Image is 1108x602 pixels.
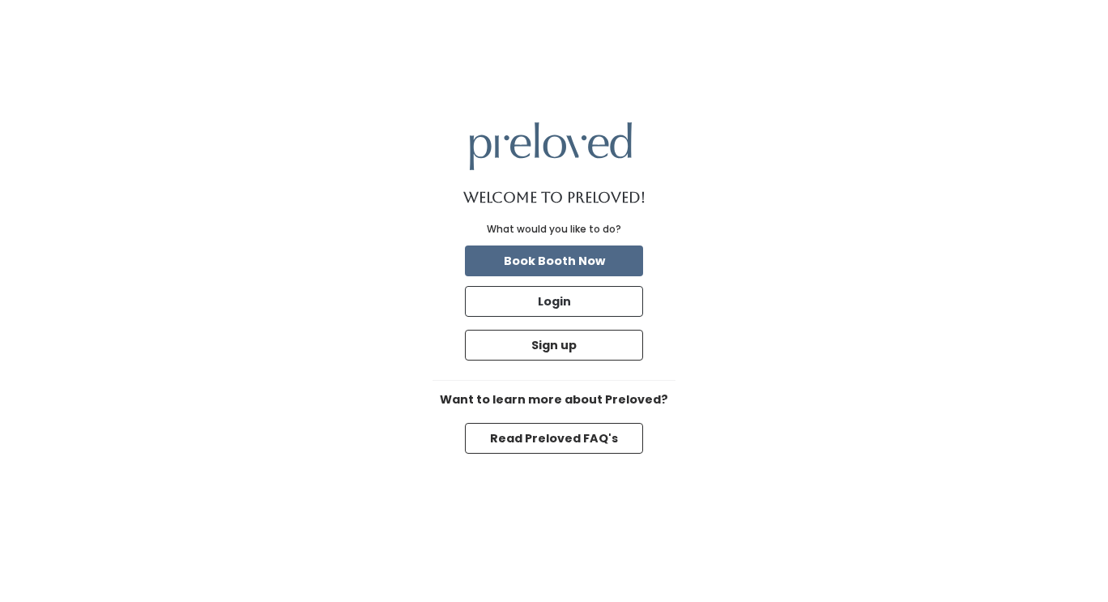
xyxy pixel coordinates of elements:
button: Book Booth Now [465,245,643,276]
h1: Welcome to Preloved! [463,190,646,206]
h6: Want to learn more about Preloved? [433,394,675,407]
div: What would you like to do? [487,222,621,237]
a: Sign up [462,327,646,364]
a: Login [462,283,646,320]
button: Login [465,286,643,317]
button: Read Preloved FAQ's [465,423,643,454]
img: preloved logo [470,122,632,170]
button: Sign up [465,330,643,361]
